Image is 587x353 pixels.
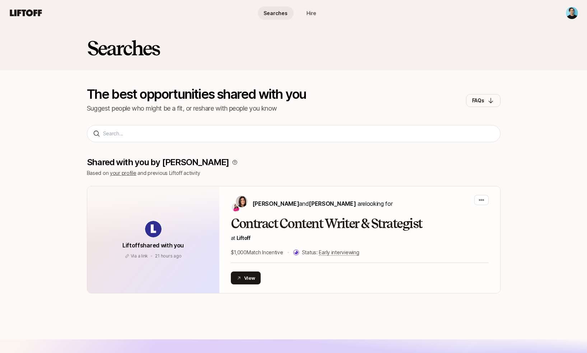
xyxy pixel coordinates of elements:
[294,6,330,20] a: Hire
[110,170,136,176] a: your profile
[466,94,500,107] button: FAQs
[472,96,484,105] p: FAQs
[566,7,578,19] img: Chris Baum
[122,242,184,249] span: Liftoff shared with you
[252,200,299,207] span: [PERSON_NAME]
[258,6,294,20] a: Searches
[236,196,247,207] img: Eleanor Morgan
[145,221,162,237] img: avatar-url
[103,129,494,138] input: Search...
[87,88,306,101] p: The best opportunities shared with you
[565,6,578,19] button: Chris Baum
[309,200,356,207] span: [PERSON_NAME]
[87,157,229,167] p: Shared with you by [PERSON_NAME]
[231,248,283,257] p: $1,000 Match Incentive
[252,199,393,208] p: are looking for
[87,103,306,113] p: Suggest people who might be a fit, or reshare with people you know
[231,217,489,231] h2: Contract Content Writer & Strategist
[155,253,181,259] span: August 25, 2025 12:04pm
[87,37,160,59] h2: Searches
[231,271,261,284] button: View
[237,235,251,241] span: Liftoff
[302,248,359,257] p: Status:
[299,200,356,207] span: and
[264,9,288,17] span: Searches
[131,253,148,259] p: Via a link
[307,9,316,17] span: Hire
[231,234,489,242] p: at
[319,249,359,256] span: Early interviewing
[87,169,500,177] p: Based on and previous Liftoff activity
[232,203,240,212] img: Emma Frane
